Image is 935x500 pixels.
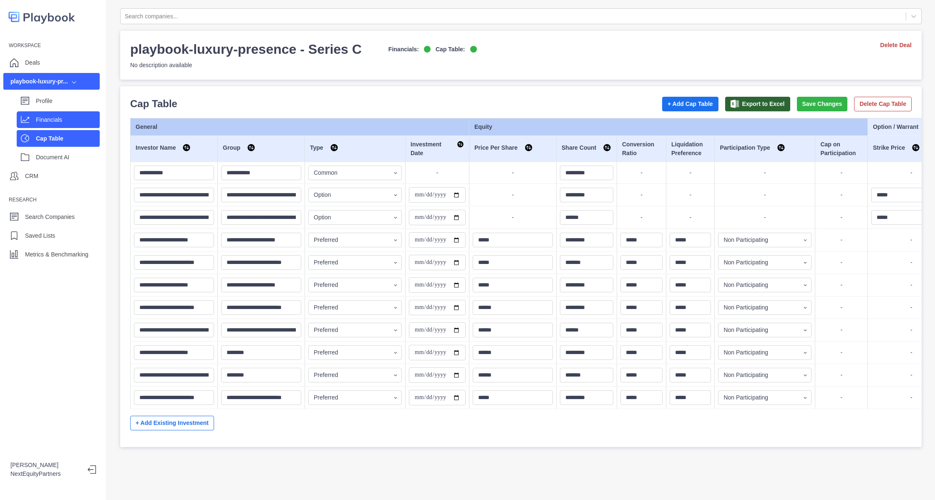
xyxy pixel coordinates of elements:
[436,45,465,54] p: Cap Table:
[819,303,864,312] p: -
[130,61,477,70] p: No description available
[603,143,611,152] img: Sort
[388,45,419,54] p: Financials:
[130,416,214,430] button: + Add Existing Investment
[130,41,362,58] h3: playbook-luxury-presence - Series C
[330,143,338,152] img: Sort
[247,143,255,152] img: Sort
[223,143,300,154] div: Group
[854,97,912,111] button: Delete Cap Table
[819,213,864,222] p: -
[620,191,663,199] p: -
[409,168,466,177] p: -
[670,213,711,222] p: -
[8,8,75,25] img: logo-colored
[25,58,40,67] p: Deals
[10,77,68,86] div: playbook-luxury-pr...
[25,172,38,181] p: CRM
[720,143,810,154] div: Participation Type
[777,143,785,152] img: Sort
[671,140,709,158] div: Liquidation Preference
[819,191,864,199] p: -
[473,168,553,177] p: -
[130,96,177,111] p: Cap Table
[36,116,100,124] p: Financials
[36,97,100,106] p: Profile
[819,236,864,244] p: -
[622,140,661,158] div: Conversion Ratio
[36,153,100,162] p: Document AI
[310,143,400,154] div: Type
[880,41,912,50] a: Delete Deal
[912,143,920,152] img: Sort
[797,97,848,111] button: Save Changes
[670,168,711,177] p: -
[470,46,477,53] img: on-logo
[718,168,812,177] p: -
[411,140,464,158] div: Investment Date
[457,140,464,148] img: Sort
[36,134,100,143] p: Cap Table
[819,371,864,379] p: -
[718,213,812,222] p: -
[819,168,864,177] p: -
[819,393,864,402] p: -
[819,281,864,289] p: -
[25,250,88,259] p: Metrics & Benchmarking
[819,258,864,267] p: -
[473,191,553,199] p: -
[25,213,75,221] p: Search Companies
[620,213,663,222] p: -
[10,470,81,478] p: NextEquityPartners
[718,191,812,199] p: -
[562,143,612,154] div: Share Count
[819,326,864,334] p: -
[524,143,533,152] img: Sort
[136,123,464,131] div: General
[819,348,864,357] p: -
[182,143,191,152] img: Sort
[473,213,553,222] p: -
[662,97,718,111] button: + Add Cap Table
[474,123,862,131] div: Equity
[136,143,212,154] div: Investor Name
[820,140,862,158] div: Cap on Participation
[474,143,551,154] div: Price Per Share
[25,231,55,240] p: Saved Lists
[620,168,663,177] p: -
[670,191,711,199] p: -
[725,97,790,111] button: Export to Excel
[10,461,81,470] p: [PERSON_NAME]
[424,46,431,53] img: on-logo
